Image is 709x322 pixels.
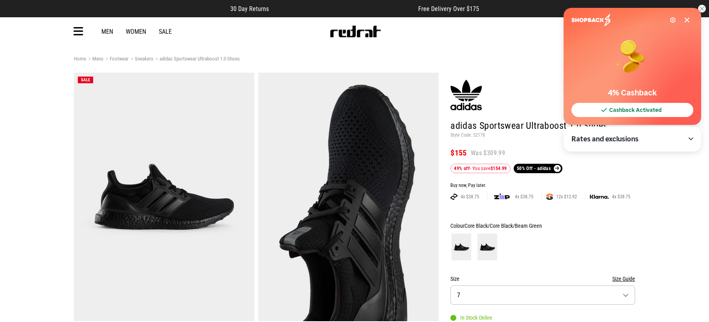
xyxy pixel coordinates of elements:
span: SALE [81,77,90,82]
img: adidas [450,79,482,111]
span: $155 [450,148,467,157]
span: Core Black/Core Black/Beam Green [465,223,542,229]
img: KLARNA [590,195,609,199]
span: Free Delivery Over $175 [418,5,479,13]
a: Sale [159,28,172,35]
a: Sneakers [129,56,153,63]
img: Black [452,234,471,260]
img: Core Black/Core Black/Beam Green [478,234,497,260]
a: Women [126,28,146,35]
a: Mens [86,56,103,63]
a: Footwear [103,56,129,63]
img: Redrat logo [329,26,381,37]
b: $154.99 [490,166,507,171]
iframe: Customer reviews powered by Trustpilot [285,5,402,13]
div: Size [450,274,635,284]
span: Was $309.99 [471,149,505,157]
div: Buy now, Pay later. [450,183,635,189]
a: Home [74,56,86,62]
img: Adidas Sportswear Ultraboost 1.0 Shoes in Black [258,73,439,321]
img: zip [494,193,510,201]
span: 30 Day Returns [230,5,269,13]
span: 4x $38.75 [512,194,536,200]
span: 7 [457,291,460,299]
img: SPLITPAY [546,194,553,200]
div: In Stock Online [450,315,492,321]
button: 7 [450,285,635,305]
div: Colour [450,221,635,231]
p: Style Code: 52178 [450,132,635,139]
img: Adidas Sportswear Ultraboost 1.0 Shoes in Black [74,73,254,321]
span: 4x $38.75 [609,194,634,200]
h1: adidas Sportswear Ultraboost 1.0 Shoes [450,120,635,132]
a: Men [101,28,113,35]
a: 50% Off - adidas [514,164,562,173]
div: - You save [450,164,511,173]
span: 12x $12.92 [553,194,580,200]
a: adidas Sportswear Ultraboost 1.0 Shoes [153,56,240,63]
button: Size Guide [612,274,635,284]
b: 49% off [454,166,470,171]
span: 4x $38.75 [457,194,482,200]
img: AFTERPAY [450,194,457,200]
